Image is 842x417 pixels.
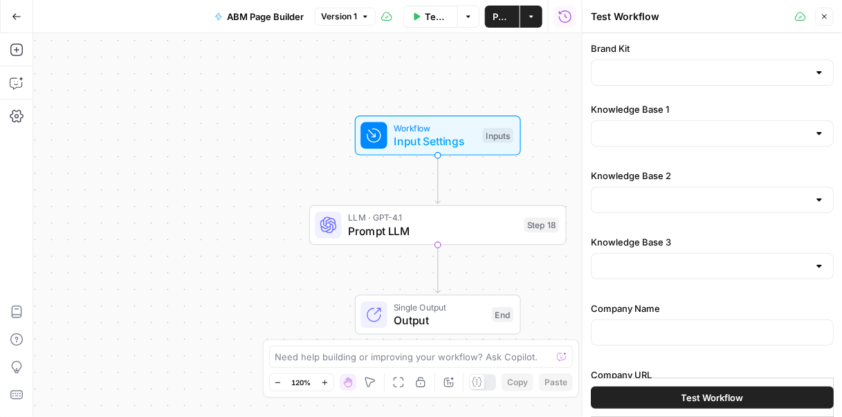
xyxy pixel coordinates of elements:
span: Workflow [394,122,476,135]
button: Test Workflow [591,387,834,409]
span: Test Workflow [681,391,744,405]
label: Brand Kit [591,41,834,55]
button: Test Data [403,6,457,28]
button: Copy [502,373,533,391]
g: Edge from start to step_18 [435,155,440,203]
span: 120% [292,377,311,388]
label: Knowledge Base 3 [591,235,834,249]
button: Version 1 [315,8,376,26]
span: Version 1 [321,10,357,23]
label: Company URL [591,368,834,382]
span: ABM Page Builder [227,10,304,24]
label: Company Name [591,302,834,315]
span: Prompt LLM [348,223,518,239]
g: Edge from step_18 to end [435,245,440,293]
button: ABM Page Builder [206,6,312,28]
div: Single OutputOutputEnd [309,295,567,335]
div: WorkflowInput SettingsInputs [309,115,567,156]
span: Copy [507,376,528,389]
span: Test Data [425,10,449,24]
div: Inputs [483,128,513,143]
span: Publish [493,10,511,24]
span: Output [394,313,485,329]
span: Paste [544,376,567,389]
span: LLM · GPT-4.1 [348,211,518,224]
div: End [492,307,513,322]
span: Single Output [394,301,485,314]
button: Publish [485,6,520,28]
label: Knowledge Base 2 [591,169,834,183]
label: Knowledge Base 1 [591,102,834,116]
div: LLM · GPT-4.1Prompt LLMStep 18 [309,205,567,245]
button: Paste [539,373,573,391]
div: Step 18 [524,218,559,233]
span: Input Settings [394,133,476,149]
